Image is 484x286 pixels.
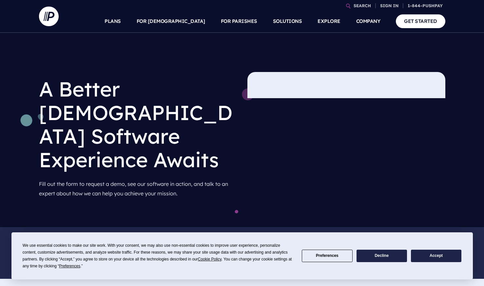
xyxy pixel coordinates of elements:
[221,10,257,33] a: FOR PARISHES
[411,250,461,262] button: Accept
[273,10,302,33] a: SOLUTIONS
[105,10,121,33] a: PLANS
[39,177,237,201] p: Fill out the form to request a demo, see our software in action, and talk to an expert about how ...
[137,10,205,33] a: FOR [DEMOGRAPHIC_DATA]
[318,10,340,33] a: EXPLORE
[59,264,80,268] span: Preferences
[198,257,222,261] span: Cookie Policy
[396,14,445,28] a: GET STARTED
[357,250,407,262] button: Decline
[23,242,294,270] div: We use essential cookies to make our site work. With your consent, we may also use non-essential ...
[356,10,380,33] a: COMPANY
[39,72,237,177] h1: A Better [DEMOGRAPHIC_DATA] Software Experience Awaits
[11,232,473,279] div: Cookie Consent Prompt
[302,250,352,262] button: Preferences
